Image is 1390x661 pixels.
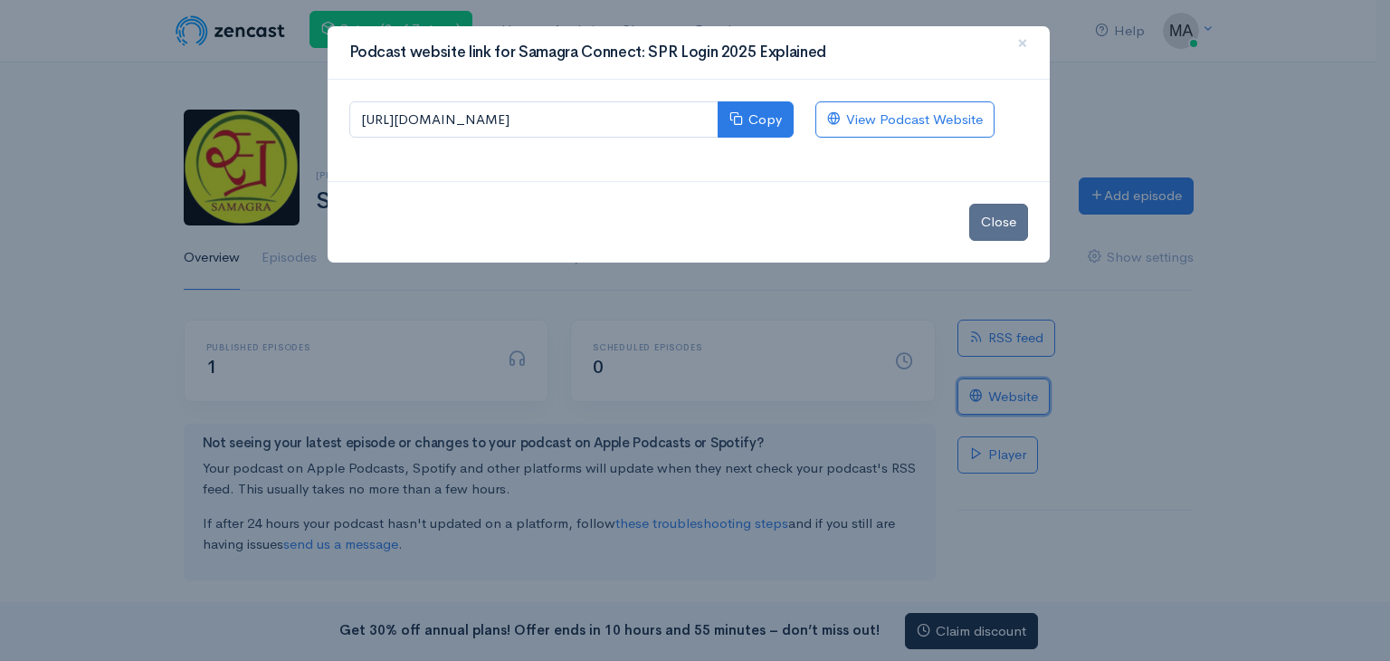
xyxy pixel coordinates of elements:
[995,19,1050,69] button: Close
[969,204,1028,241] button: Close
[1017,30,1028,56] span: ×
[718,101,794,139] button: Copy
[349,41,827,64] h3: Podcast website link for Samagra Connect: SPR Login 2025 Explained
[815,101,995,139] a: View Podcast Website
